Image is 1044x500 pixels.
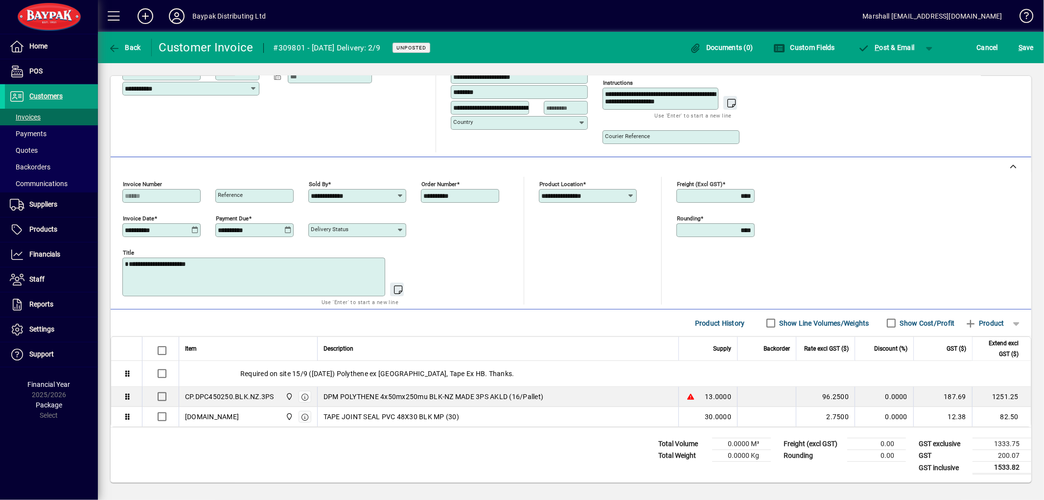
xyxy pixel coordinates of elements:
span: Rate excl GST ($) [804,343,849,354]
a: Staff [5,267,98,292]
mat-label: Instructions [603,79,633,86]
td: Rounding [779,450,847,462]
span: Discount (%) [874,343,907,354]
td: 0.0000 Kg [712,450,771,462]
span: S [1019,44,1022,51]
td: 187.69 [913,387,972,407]
td: 0.00 [847,450,906,462]
mat-label: Invoice number [123,181,162,188]
button: Back [106,39,143,56]
span: Baypak - Onekawa [283,391,294,402]
button: Post & Email [853,39,920,56]
span: ost & Email [858,44,915,51]
a: POS [5,59,98,84]
a: Quotes [5,142,98,159]
span: Financial Year [28,381,70,388]
td: GST exclusive [914,438,973,450]
td: 1533.82 [973,462,1031,474]
span: Backorder [764,343,790,354]
span: Documents (0) [690,44,753,51]
div: 2.7500 [802,412,849,422]
span: Products [29,225,57,233]
span: TAPE JOINT SEAL PVC 48X30 BLK MP (30) [324,412,459,422]
td: 0.0000 [855,387,913,407]
a: Reports [5,292,98,317]
span: 13.0000 [705,392,731,402]
mat-label: Payment due [216,215,249,222]
span: DPM POLYTHENE 4x50mx250mu BLK-NZ MADE 3PS AKLD (16/Pallet) [324,392,544,402]
td: 1251.25 [972,387,1031,407]
span: Suppliers [29,200,57,208]
mat-label: Order number [421,181,457,188]
button: Product [960,314,1009,332]
button: Cancel [974,39,1001,56]
a: Support [5,342,98,367]
span: ave [1019,40,1034,55]
td: Freight (excl GST) [779,438,847,450]
td: Total Volume [653,438,712,450]
a: Settings [5,317,98,342]
span: Customers [29,92,63,100]
td: 1333.75 [973,438,1031,450]
mat-hint: Use 'Enter' to start a new line [322,296,398,308]
td: 200.07 [973,450,1031,462]
span: Support [29,350,54,358]
mat-label: Invoice date [123,215,154,222]
mat-hint: Use 'Enter' to start a new line [655,110,732,121]
a: Payments [5,125,98,142]
span: Back [108,44,141,51]
mat-label: Product location [539,181,583,188]
div: Baypak Distributing Ltd [192,8,266,24]
div: #309801 - [DATE] Delivery: 2/9 [274,40,381,56]
span: Item [185,343,197,354]
mat-label: Title [123,249,134,256]
a: Financials [5,242,98,267]
td: Total Weight [653,450,712,462]
div: Marshall [EMAIL_ADDRESS][DOMAIN_NAME] [863,8,1002,24]
div: CP.DPC450250.BLK.NZ.3PS [185,392,274,402]
a: Suppliers [5,192,98,217]
a: Home [5,34,98,59]
button: Save [1016,39,1036,56]
a: Knowledge Base [1012,2,1032,34]
span: Extend excl GST ($) [978,338,1019,359]
div: Required on site 15/9 ([DATE]) Polythene ex [GEOGRAPHIC_DATA], Tape Ex HB. Thanks. [179,361,1031,386]
td: 0.00 [847,438,906,450]
span: Quotes [10,146,38,154]
button: Add [130,7,161,25]
a: Communications [5,175,98,192]
span: P [875,44,880,51]
button: Product History [691,314,749,332]
button: Profile [161,7,192,25]
td: 82.50 [972,407,1031,427]
span: Backorders [10,163,50,171]
td: 12.38 [913,407,972,427]
span: GST ($) [947,343,966,354]
td: 0.0000 M³ [712,438,771,450]
span: Financials [29,250,60,258]
span: Baypak - Onekawa [283,411,294,422]
div: Customer Invoice [159,40,254,55]
span: Home [29,42,47,50]
span: Description [324,343,353,354]
span: 30.0000 [705,412,731,422]
button: Custom Fields [771,39,837,56]
a: Invoices [5,109,98,125]
span: Staff [29,275,45,283]
span: Invoices [10,113,41,121]
mat-label: Courier Reference [605,133,650,140]
span: Cancel [977,40,998,55]
span: Reports [29,300,53,308]
mat-label: Country [453,119,473,125]
label: Show Line Volumes/Weights [778,318,869,328]
div: 96.2500 [802,392,849,402]
td: GST [914,450,973,462]
app-page-header-button: Back [98,39,152,56]
label: Show Cost/Profit [898,318,955,328]
button: Documents (0) [687,39,756,56]
mat-label: Delivery status [311,226,348,233]
a: Products [5,217,98,242]
span: Supply [713,343,731,354]
span: Communications [10,180,68,188]
mat-label: Freight (excl GST) [677,181,722,188]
